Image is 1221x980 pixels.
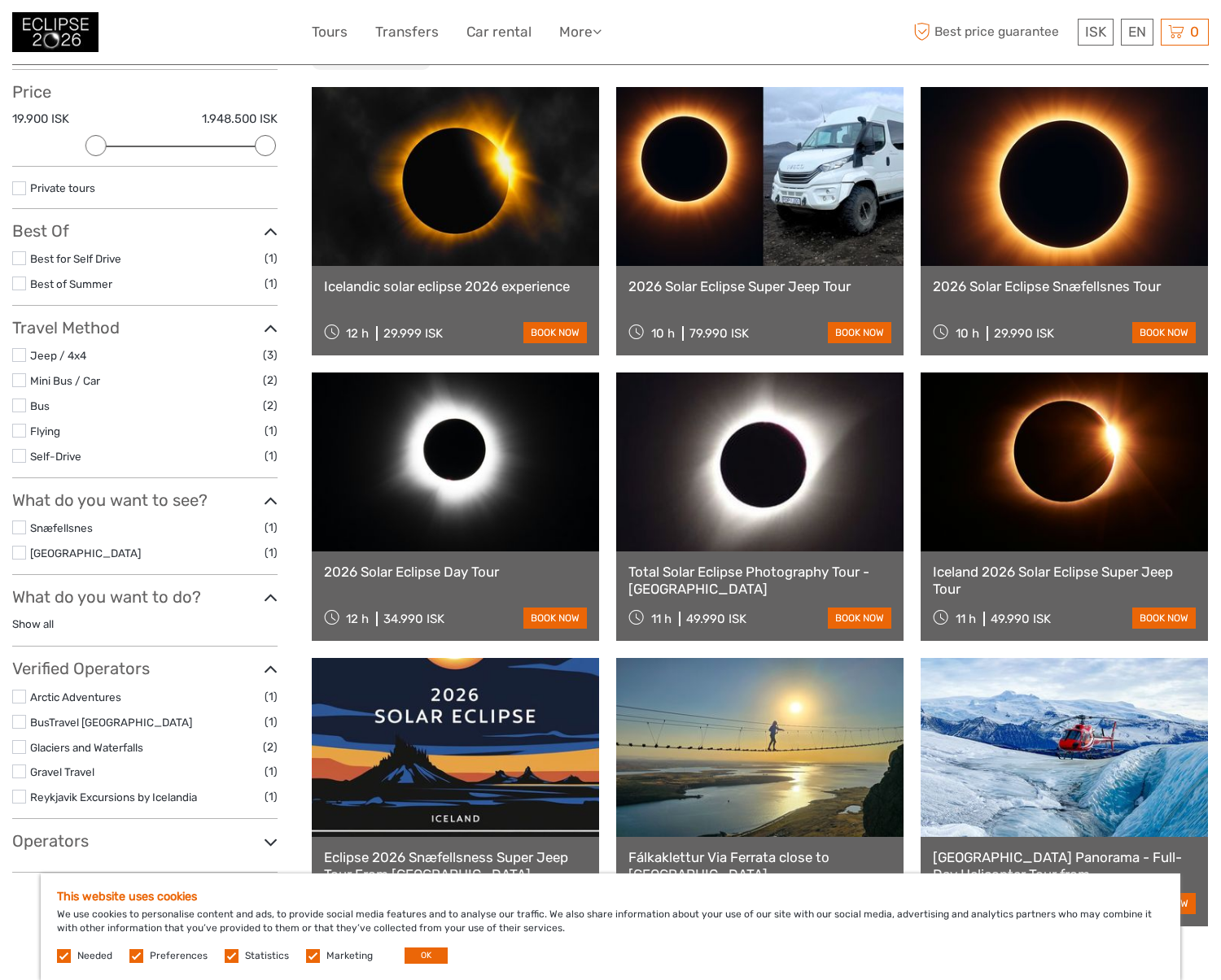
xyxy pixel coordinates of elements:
[1121,19,1153,46] div: EN
[12,82,278,102] h3: Price
[41,873,1180,980] div: We use cookies to personalise content and ads, to provide social media features and to analyse ou...
[30,181,95,194] a: Private tours
[686,612,746,626] div: 49.990 ISK
[265,518,278,537] span: (1)
[523,608,587,629] a: book now
[651,612,672,626] span: 11 h
[346,326,369,341] span: 12 h
[383,326,443,341] div: 29.999 ISK
[689,326,749,341] div: 79.990 ISK
[312,20,348,44] a: Tours
[324,564,587,580] a: 2026 Solar Eclipse Day Tour
[30,349,86,362] a: Jeep / 4x4
[346,612,369,626] span: 12 h
[263,346,278,364] span: (3)
[466,20,532,44] a: Car rental
[263,396,278,415] span: (2)
[628,278,891,294] a: 2026 Solar Eclipse Super Jeep Tour
[933,564,1196,597] a: Iceland 2026 Solar Eclipse Super Jeep Tour
[828,322,891,343] a: book now
[265,249,278,268] span: (1)
[933,849,1196,882] a: [GEOGRAPHIC_DATA] Panorama - Full-Day Helicopter Tour from [GEOGRAPHIC_DATA]
[12,490,278,510] h3: What do you want to see?
[326,949,373,963] label: Marketing
[30,791,197,804] a: Reykjavik Excursions by Icelandia
[12,111,69,128] label: 19.900 ISK
[30,374,100,387] a: Mini Bus / Car
[265,712,278,731] span: (1)
[30,252,121,265] a: Best for Self Drive
[559,20,602,44] a: More
[994,326,1054,341] div: 29.990 ISK
[933,278,1196,294] a: 2026 Solar Eclipse Snæfellsnes Tour
[12,221,278,241] h3: Best Of
[324,849,587,882] a: Eclipse 2026 Snæfellsness Super Jeep Tour From [GEOGRAPHIC_DATA]
[1132,322,1196,343] a: book now
[12,831,278,851] h3: Operators
[77,949,112,963] label: Needed
[956,612,976,626] span: 11 h
[263,371,278,390] span: (2)
[324,278,587,294] a: Icelandic solar eclipse 2026 experience
[651,326,675,341] span: 10 h
[523,322,587,343] a: book now
[150,949,208,963] label: Preferences
[265,787,278,806] span: (1)
[265,446,278,465] span: (1)
[265,421,278,440] span: (1)
[263,738,278,756] span: (2)
[375,20,439,44] a: Transfers
[628,564,891,597] a: Total Solar Eclipse Photography Tour - [GEOGRAPHIC_DATA]
[12,12,98,52] img: 3312-44506bfc-dc02-416d-ac4c-c65cb0cf8db4_logo_small.jpg
[30,547,141,560] a: [GEOGRAPHIC_DATA]
[30,521,93,534] a: Snæfellsnes
[30,716,192,729] a: BusTravel [GEOGRAPHIC_DATA]
[956,326,979,341] span: 10 h
[265,687,278,706] span: (1)
[12,617,54,630] a: Show all
[383,612,444,626] div: 34.990 ISK
[245,949,289,963] label: Statistics
[12,659,278,678] h3: Verified Operators
[30,741,143,754] a: Glaciers and Waterfalls
[405,947,448,964] button: OK
[265,543,278,562] span: (1)
[265,762,278,781] span: (1)
[202,111,278,128] label: 1.948.500 ISK
[30,399,50,412] a: Bus
[910,19,1074,46] span: Best price guarantee
[30,425,60,438] a: Flying
[30,765,94,778] a: Gravel Travel
[12,587,278,607] h3: What do you want to do?
[57,890,1164,904] h5: This website uses cookies
[30,277,112,290] a: Best of Summer
[1085,24,1106,40] span: ISK
[628,849,891,882] a: Fálkaklettur Via Ferrata close to [GEOGRAPHIC_DATA]
[1132,608,1196,629] a: book now
[30,450,81,463] a: Self-Drive
[1188,24,1201,40] span: 0
[991,612,1051,626] div: 49.990 ISK
[265,274,278,293] span: (1)
[12,318,278,338] h3: Travel Method
[30,690,121,703] a: Arctic Adventures
[828,608,891,629] a: book now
